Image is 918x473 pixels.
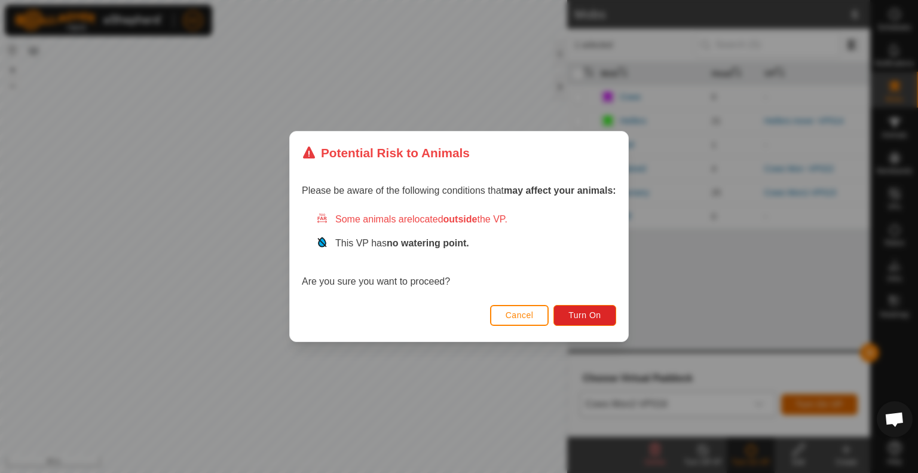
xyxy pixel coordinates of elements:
[504,185,616,196] strong: may affect your animals:
[412,214,507,224] span: located the VP.
[302,212,616,289] div: Are you sure you want to proceed?
[443,214,478,224] strong: outside
[302,185,616,196] span: Please be aware of the following conditions that
[569,310,601,320] span: Turn On
[506,310,534,320] span: Cancel
[877,401,913,437] div: Open chat
[316,212,616,227] div: Some animals are
[490,305,549,326] button: Cancel
[554,305,616,326] button: Turn On
[387,238,469,248] strong: no watering point.
[302,144,470,162] div: Potential Risk to Animals
[335,238,469,248] span: This VP has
